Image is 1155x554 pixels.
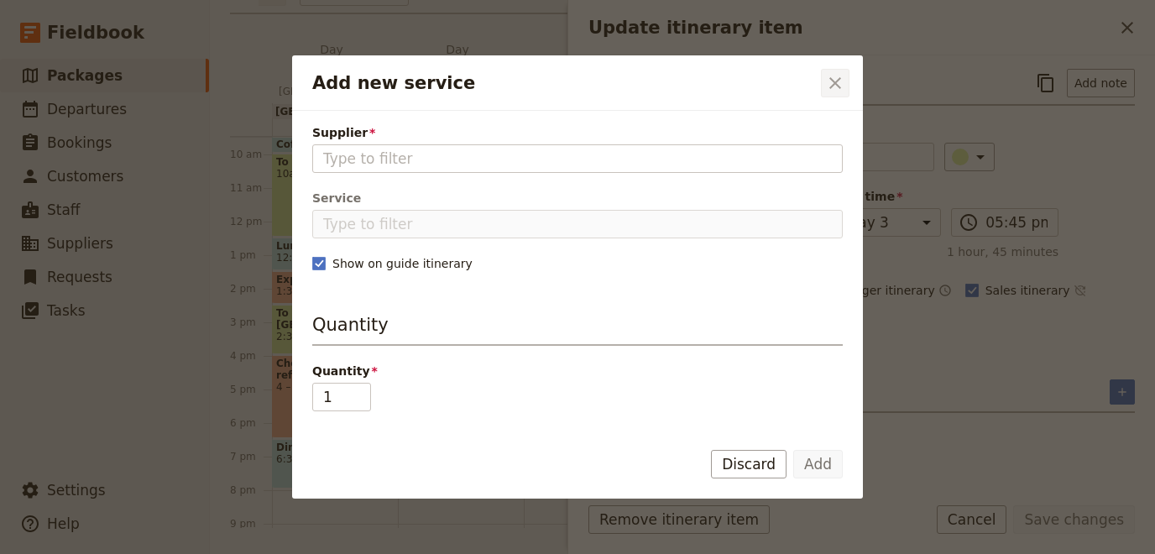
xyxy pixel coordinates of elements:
input: Quantity [312,383,371,411]
input: Supplier [323,149,832,169]
h2: Add new service [312,71,818,96]
h3: Quantity [312,312,843,346]
button: Add [793,450,843,478]
input: Service [312,210,843,238]
span: Show on guide itinerary [332,255,473,272]
button: Discard [711,450,787,478]
span: Quantity [312,363,843,379]
button: Close dialog [821,69,849,97]
span: Service [312,190,843,206]
span: Supplier [312,124,843,141]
